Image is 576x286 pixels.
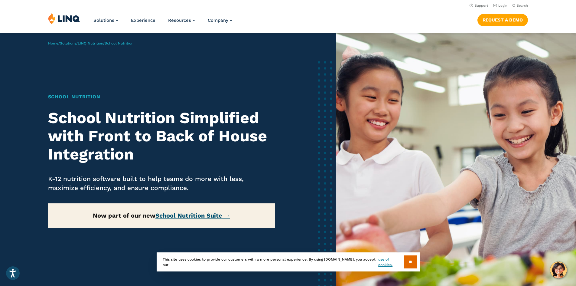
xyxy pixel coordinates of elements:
span: Company [208,18,228,23]
img: LINQ | K‑12 Software [48,13,80,24]
span: Search [517,4,528,8]
a: LINQ Nutrition [78,41,103,45]
h1: School Nutrition [48,93,275,100]
a: Solutions [93,18,118,23]
a: School Nutrition Suite → [155,212,230,219]
nav: Primary Navigation [93,13,232,33]
a: Solutions [60,41,76,45]
strong: Now part of our new [93,212,230,219]
span: Resources [168,18,191,23]
span: School Nutrition [105,41,133,45]
a: Support [470,4,488,8]
span: / / / [48,41,133,45]
button: Hello, have a question? Let’s chat. [550,261,567,278]
h2: School Nutrition Simplified with Front to Back of House Integration [48,109,275,163]
button: Open Search Bar [512,3,528,8]
a: Home [48,41,58,45]
nav: Button Navigation [477,13,528,26]
a: Experience [131,18,155,23]
a: Login [493,4,507,8]
div: This site uses cookies to provide our customers with a more personal experience. By using [DOMAIN... [157,252,420,271]
a: Resources [168,18,195,23]
a: Company [208,18,232,23]
p: K-12 nutrition software built to help teams do more with less, maximize efficiency, and ensure co... [48,174,275,192]
a: Request a Demo [477,14,528,26]
span: Solutions [93,18,114,23]
a: use of cookies. [378,257,404,268]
